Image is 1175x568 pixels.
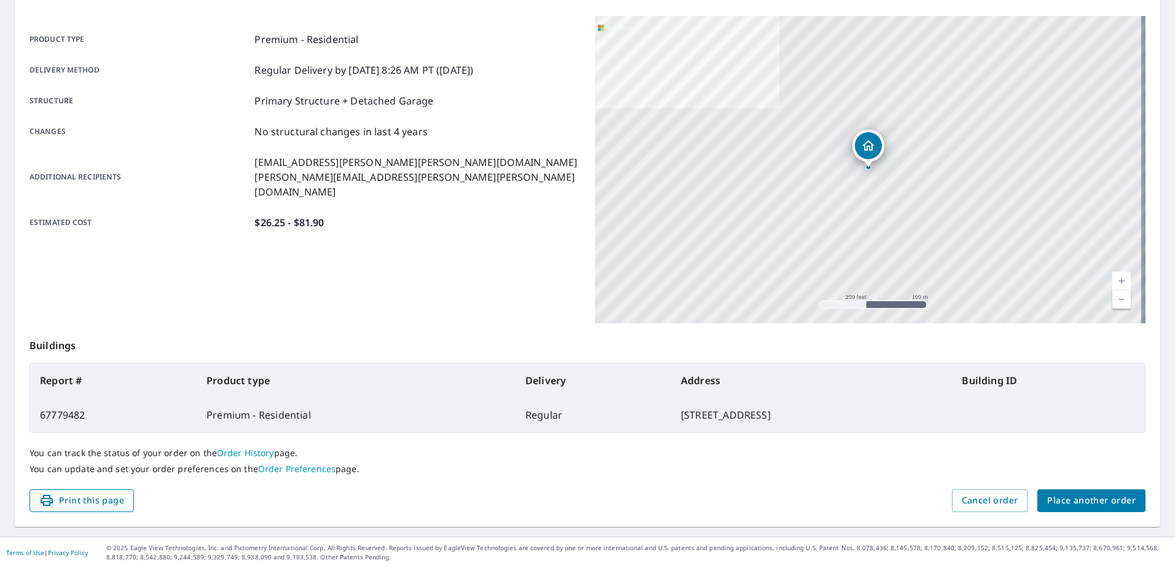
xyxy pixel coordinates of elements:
[1112,272,1131,290] a: Current Level 17, Zoom In
[671,398,952,432] td: [STREET_ADDRESS]
[30,363,197,398] th: Report #
[29,448,1146,459] p: You can track the status of your order on the page.
[106,543,1169,562] p: © 2025 Eagle View Technologies, Inc. and Pictometry International Corp. All Rights Reserved. Repo...
[30,398,197,432] td: 67779482
[254,155,580,170] p: [EMAIL_ADDRESS][PERSON_NAME][PERSON_NAME][DOMAIN_NAME]
[29,323,1146,363] p: Buildings
[852,130,884,168] div: Dropped pin, building 1, Residential property, 2591 County Road 137 Gatesville, TX 76528
[48,548,88,557] a: Privacy Policy
[1112,290,1131,309] a: Current Level 17, Zoom Out
[29,63,250,77] p: Delivery method
[516,363,671,398] th: Delivery
[254,63,473,77] p: Regular Delivery by [DATE] 8:26 AM PT ([DATE])
[671,363,952,398] th: Address
[254,32,358,47] p: Premium - Residential
[6,548,44,557] a: Terms of Use
[197,398,516,432] td: Premium - Residential
[6,549,88,556] p: |
[516,398,671,432] td: Regular
[952,363,1145,398] th: Building ID
[254,215,324,230] p: $26.25 - $81.90
[962,493,1018,508] span: Cancel order
[1047,493,1136,508] span: Place another order
[254,170,580,199] p: [PERSON_NAME][EMAIL_ADDRESS][PERSON_NAME][PERSON_NAME][DOMAIN_NAME]
[29,489,134,512] button: Print this page
[197,363,516,398] th: Product type
[39,493,124,508] span: Print this page
[29,463,1146,475] p: You can update and set your order preferences on the page.
[254,93,433,108] p: Primary Structure + Detached Garage
[952,489,1028,512] button: Cancel order
[29,124,250,139] p: Changes
[29,93,250,108] p: Structure
[1037,489,1146,512] button: Place another order
[29,155,250,199] p: Additional recipients
[254,124,428,139] p: No structural changes in last 4 years
[217,447,274,459] a: Order History
[258,463,336,475] a: Order Preferences
[29,32,250,47] p: Product type
[29,215,250,230] p: Estimated cost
